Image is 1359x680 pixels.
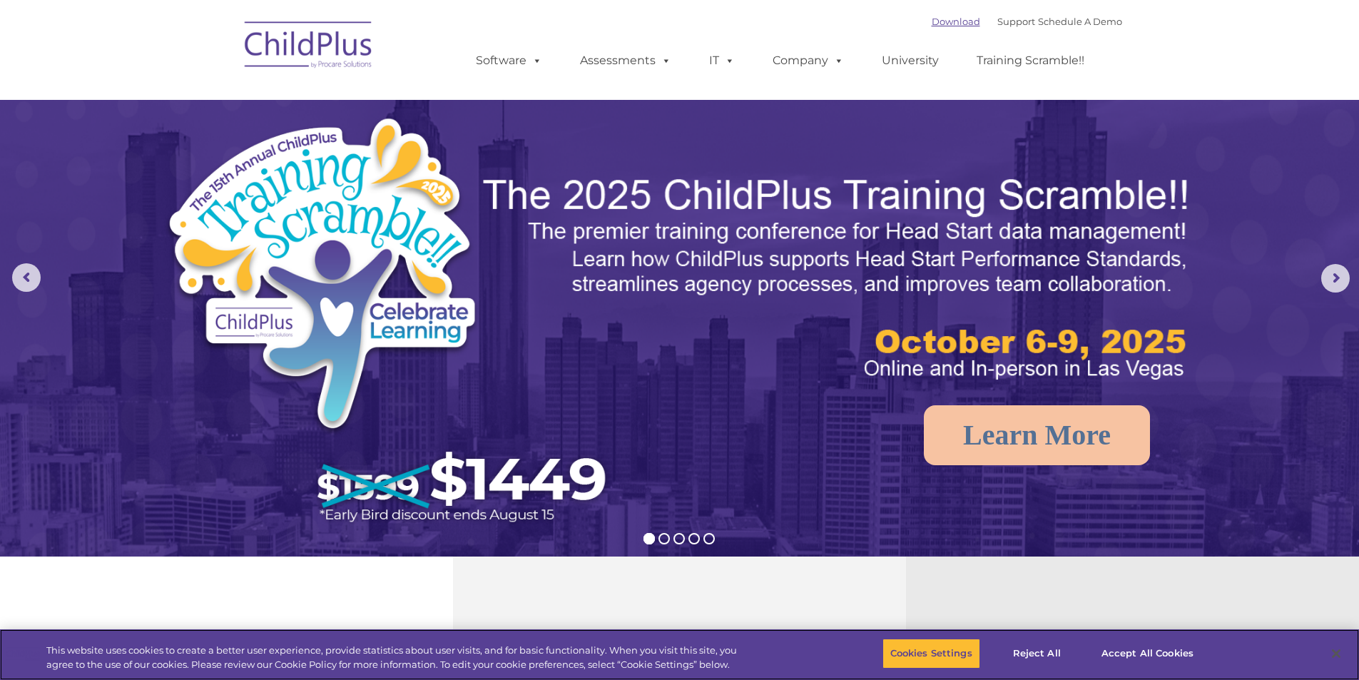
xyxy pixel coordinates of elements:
button: Cookies Settings [882,639,980,669]
a: Assessments [566,46,686,75]
a: University [867,46,953,75]
a: Schedule A Demo [1038,16,1122,27]
span: Phone number [198,153,259,163]
button: Accept All Cookies [1094,639,1201,669]
a: Company [758,46,858,75]
a: Learn More [924,405,1150,465]
a: Training Scramble!! [962,46,1099,75]
a: Software [462,46,556,75]
button: Reject All [992,639,1081,669]
img: ChildPlus by Procare Solutions [238,11,380,83]
span: Last name [198,94,242,105]
a: Download [932,16,980,27]
button: Close [1320,638,1352,669]
a: Support [997,16,1035,27]
font: | [932,16,1122,27]
a: IT [695,46,749,75]
div: This website uses cookies to create a better user experience, provide statistics about user visit... [46,644,748,671]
